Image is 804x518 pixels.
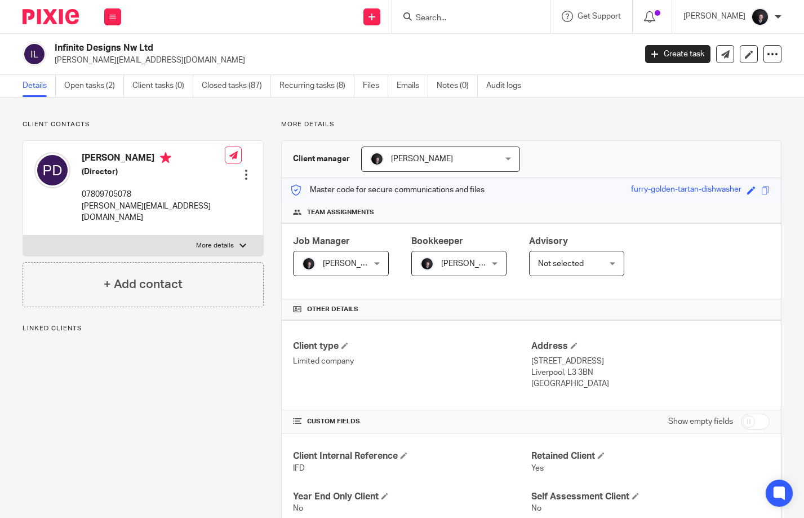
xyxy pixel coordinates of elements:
[302,257,316,271] img: 455A2509.jpg
[279,75,354,97] a: Recurring tasks (8)
[420,257,434,271] img: 455A2509.jpg
[281,120,781,129] p: More details
[323,260,385,268] span: [PERSON_NAME]
[82,201,225,224] p: [PERSON_NAME][EMAIL_ADDRESS][DOMAIN_NAME]
[23,42,46,66] img: svg%3E
[55,42,513,54] h2: Infinite Designs Nw Ltd
[683,11,745,22] p: [PERSON_NAME]
[415,14,516,24] input: Search
[290,184,485,196] p: Master code for secure communications and files
[531,491,770,503] h4: Self Assessment Client
[578,12,621,20] span: Get Support
[411,237,463,246] span: Bookkeeper
[307,208,374,217] span: Team assignments
[23,120,264,129] p: Client contacts
[293,340,531,352] h4: Client type
[668,416,733,427] label: Show empty fields
[55,55,628,66] p: [PERSON_NAME][EMAIL_ADDRESS][DOMAIN_NAME]
[531,464,544,472] span: Yes
[132,75,193,97] a: Client tasks (0)
[531,450,770,462] h4: Retained Client
[363,75,388,97] a: Files
[645,45,710,63] a: Create task
[293,356,531,367] p: Limited company
[441,260,503,268] span: [PERSON_NAME]
[397,75,428,97] a: Emails
[293,237,350,246] span: Job Manager
[104,276,183,293] h4: + Add contact
[531,340,770,352] h4: Address
[23,324,264,333] p: Linked clients
[751,8,769,26] img: 455A2509.jpg
[23,75,56,97] a: Details
[64,75,124,97] a: Open tasks (2)
[293,417,531,426] h4: CUSTOM FIELDS
[307,305,358,314] span: Other details
[486,75,530,97] a: Audit logs
[293,504,303,512] span: No
[293,450,531,462] h4: Client Internal Reference
[531,378,770,389] p: [GEOGRAPHIC_DATA]
[82,152,225,166] h4: [PERSON_NAME]
[631,184,741,197] div: furry-golden-tartan-dishwasher
[196,241,234,250] p: More details
[293,491,531,503] h4: Year End Only Client
[82,166,225,178] h5: (Director)
[34,152,70,188] img: svg%3E
[293,464,305,472] span: IFD
[82,189,225,200] p: 07809705078
[538,260,584,268] span: Not selected
[202,75,271,97] a: Closed tasks (87)
[529,237,568,246] span: Advisory
[370,152,384,166] img: 455A2509.jpg
[391,155,453,163] span: [PERSON_NAME]
[531,504,541,512] span: No
[437,75,478,97] a: Notes (0)
[531,367,770,378] p: Liverpool, L3 3BN
[293,153,350,165] h3: Client manager
[23,9,79,24] img: Pixie
[160,152,171,163] i: Primary
[531,356,770,367] p: [STREET_ADDRESS]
